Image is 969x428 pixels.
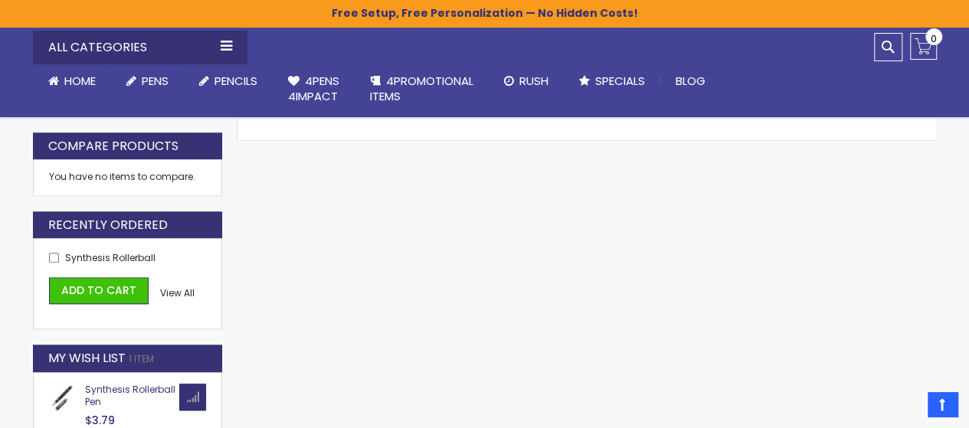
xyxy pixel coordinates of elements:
[129,352,154,365] span: 1 item
[184,64,273,98] a: Pencils
[519,73,548,89] span: Rush
[33,159,223,195] div: You have no items to compare.
[65,251,155,264] a: Synthesis Rollerball
[931,31,937,46] span: 0
[355,64,489,114] a: 4PROMOTIONALITEMS
[49,277,149,304] button: Add to Cart
[595,73,645,89] span: Specials
[142,73,169,89] span: Pens
[564,64,660,98] a: Specials
[214,73,257,89] span: Pencils
[33,64,111,98] a: Home
[49,384,78,413] img: Synthesis Rollerball Pen
[64,73,96,89] span: Home
[48,350,126,367] strong: My Wish List
[288,73,339,104] span: 4Pens 4impact
[111,64,184,98] a: Pens
[85,413,115,428] span: $3.79
[273,64,355,114] a: 4Pens4impact
[33,31,247,64] div: All Categories
[910,33,937,60] a: 0
[160,287,195,299] a: View All
[489,64,564,98] a: Rush
[61,283,136,298] span: Add to Cart
[928,392,958,417] a: Top
[676,73,705,89] span: Blog
[48,217,168,234] strong: Recently Ordered
[48,138,178,155] strong: Compare Products
[85,383,175,408] a: Synthesis Rollerball Pen
[660,64,721,98] a: Blog
[370,73,473,104] span: 4PROMOTIONAL ITEMS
